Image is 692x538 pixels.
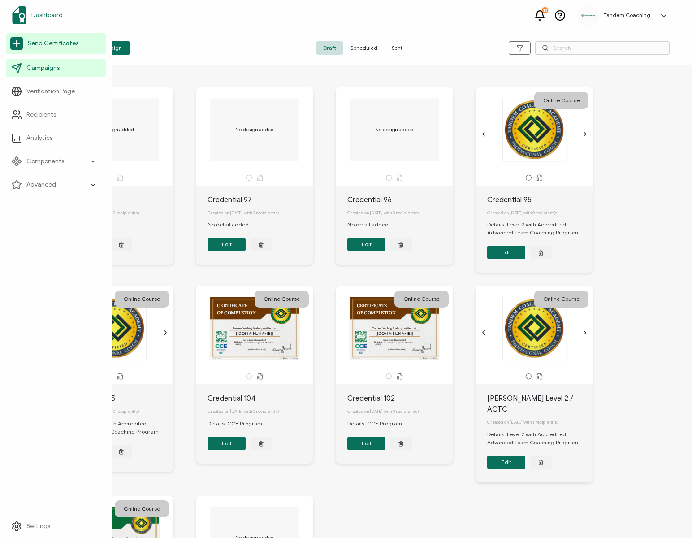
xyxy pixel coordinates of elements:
[480,130,487,138] ion-icon: chevron back outline
[316,41,343,55] span: Draft
[6,129,106,147] a: Analytics
[487,430,593,447] div: Details: Level 2 with Accredited Advanced Team Coaching Program
[26,157,64,166] span: Components
[12,6,26,24] img: sertifier-logomark-colored.svg
[487,221,593,237] div: Details: Level 2 with Accredited Advanced Team Coaching Program
[208,238,246,251] button: Edit
[68,404,173,419] div: Created on [DATE] with 0 recipient(s)
[6,517,106,535] a: Settings
[347,393,453,404] div: Credential 102
[534,92,588,109] div: Online Course
[26,64,60,73] span: Campaigns
[68,195,173,205] div: Credential 98
[487,415,593,430] div: Created on [DATE] with 1 recipient(s)
[385,41,410,55] span: Sent
[208,195,313,205] div: Credential 97
[480,329,487,336] ion-icon: chevron back outline
[26,180,56,189] span: Advanced
[6,106,106,124] a: Recipients
[68,205,173,221] div: Created on [DATE] with 0 recipient(s)
[581,130,588,138] ion-icon: chevron forward outline
[162,329,169,336] ion-icon: chevron forward outline
[26,134,52,143] span: Analytics
[394,291,449,308] div: Online Course
[604,12,650,18] h5: Tandem Coaching
[347,205,453,221] div: Created on [DATE] with 0 recipient(s)
[487,205,593,221] div: Created on [DATE] with 0 recipient(s)
[347,238,385,251] button: Edit
[115,500,169,517] div: Online Course
[68,393,173,404] div: Credential 105
[26,110,56,119] span: Recipients
[487,456,525,469] button: Edit
[26,522,50,531] span: Settings
[534,291,588,308] div: Online Course
[208,393,313,404] div: Credential 104
[208,205,313,221] div: Created on [DATE] with 0 recipient(s)
[208,420,271,428] div: Details: CCE Program
[347,420,411,428] div: Details: CCE Program
[208,221,258,229] div: No detail added
[255,291,309,308] div: Online Course
[6,33,106,54] a: Send Certificates
[542,7,548,13] div: 35
[581,329,588,336] ion-icon: chevron forward outline
[581,14,595,17] img: d7b0310f-7c19-4fdb-a15a-f7f4cef43e50.png
[208,437,246,450] button: Edit
[647,495,692,538] iframe: Chat Widget
[208,404,313,419] div: Created on [DATE] with 0 recipient(s)
[347,404,453,419] div: Created on [DATE] with 0 recipient(s)
[6,59,106,77] a: Campaigns
[26,87,75,96] span: Verification Page
[31,11,63,20] span: Dashboard
[487,393,593,415] div: [PERSON_NAME] Level 2 / ACTC
[487,195,593,205] div: Credential 95
[347,195,453,205] div: Credential 96
[347,437,385,450] button: Edit
[535,41,670,55] input: Search
[115,291,169,308] div: Online Course
[28,39,78,48] span: Send Certificates
[6,82,106,100] a: Verification Page
[6,3,106,28] a: Dashboard
[343,41,385,55] span: Scheduled
[68,420,173,436] div: Details: Level 2 with Accredited Advanced Team Coaching Program
[347,221,398,229] div: No detail added
[487,246,525,259] button: Edit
